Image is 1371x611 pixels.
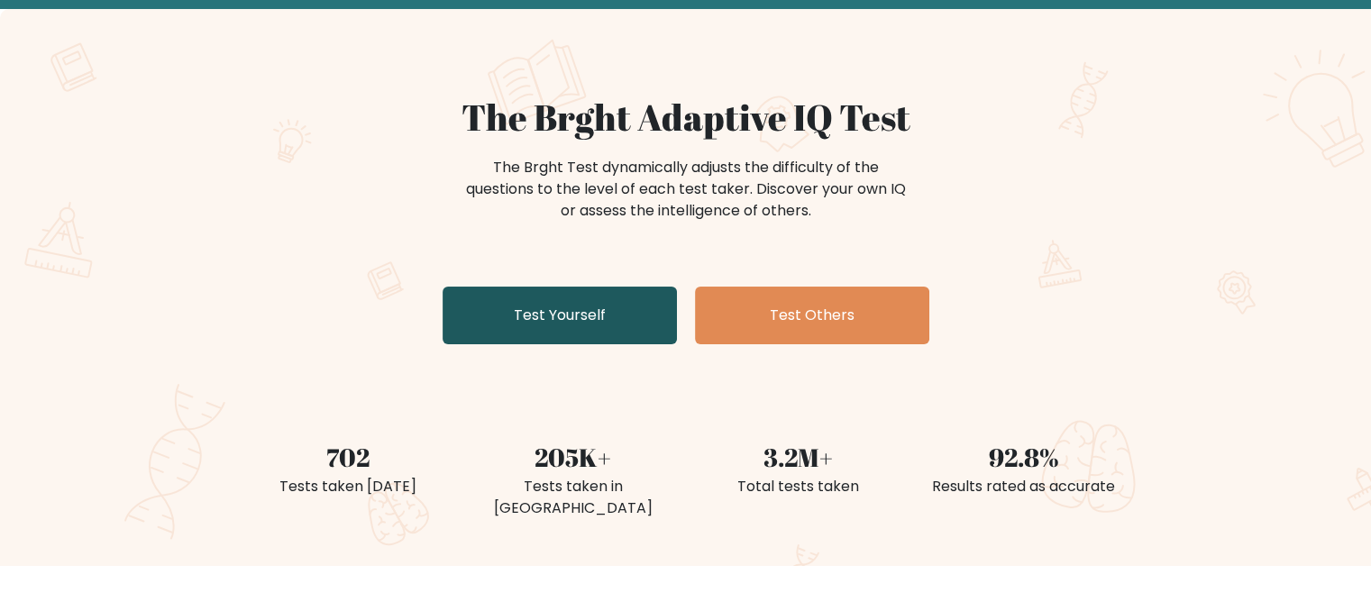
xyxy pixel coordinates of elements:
[461,157,911,222] div: The Brght Test dynamically adjusts the difficulty of the questions to the level of each test take...
[922,438,1126,476] div: 92.8%
[443,287,677,344] a: Test Yourself
[246,96,1126,139] h1: The Brght Adaptive IQ Test
[697,438,900,476] div: 3.2M+
[246,476,450,497] div: Tests taken [DATE]
[695,287,929,344] a: Test Others
[246,438,450,476] div: 702
[697,476,900,497] div: Total tests taken
[471,476,675,519] div: Tests taken in [GEOGRAPHIC_DATA]
[922,476,1126,497] div: Results rated as accurate
[471,438,675,476] div: 205K+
